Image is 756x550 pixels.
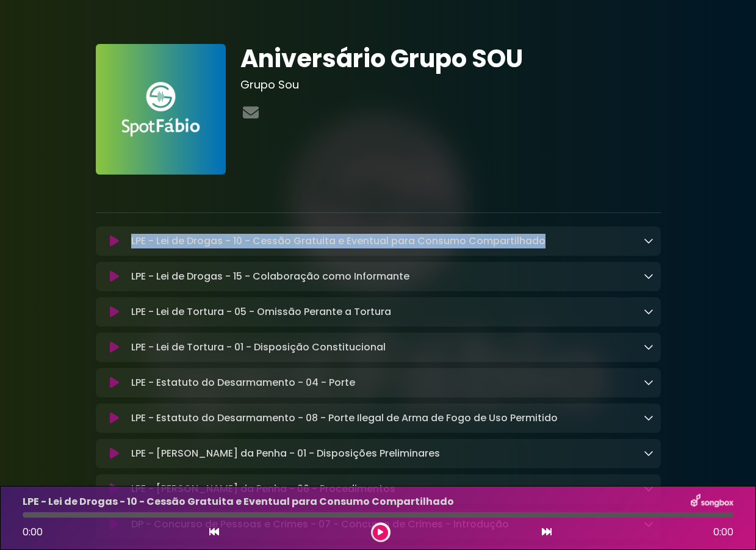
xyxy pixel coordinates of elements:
[131,411,558,425] p: LPE - Estatuto do Desarmamento - 08 - Porte Ilegal de Arma de Fogo de Uso Permitido
[131,234,545,248] p: LPE - Lei de Drogas - 10 - Cessão Gratuita e Eventual para Consumo Compartilhado
[240,78,661,92] h3: Grupo Sou
[131,375,355,390] p: LPE - Estatuto do Desarmamento - 04 - Porte
[96,44,226,175] img: FAnVhLgaRSStWruMDZa6
[131,482,395,496] p: LPE - [PERSON_NAME] da Penha - 06 - Procedimentos
[691,494,733,510] img: songbox-logo-white.png
[131,305,391,319] p: LPE - Lei de Tortura - 05 - Omissão Perante a Tortura
[240,44,661,73] h1: Aniversário Grupo SOU
[23,525,43,539] span: 0:00
[713,525,733,540] span: 0:00
[131,269,409,284] p: LPE - Lei de Drogas - 15 - Colaboração como Informante
[131,340,386,355] p: LPE - Lei de Tortura - 01 - Disposição Constitucional
[131,446,440,461] p: LPE - [PERSON_NAME] da Penha - 01 - Disposições Preliminares
[23,494,454,509] p: LPE - Lei de Drogas - 10 - Cessão Gratuita e Eventual para Consumo Compartilhado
